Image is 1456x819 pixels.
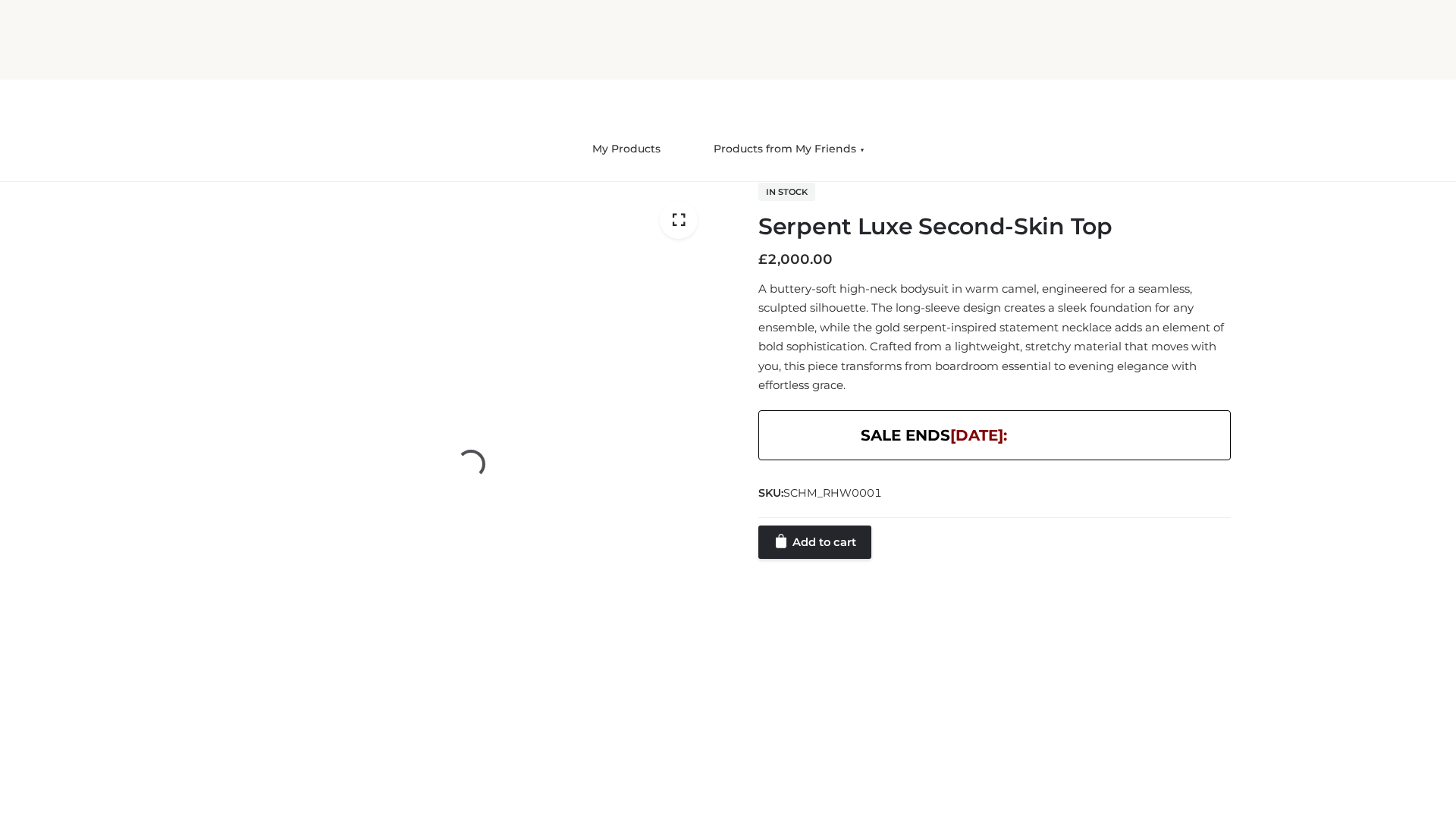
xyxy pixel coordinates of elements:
span: In stock [758,183,815,201]
span: £ [758,251,767,268]
h1: Serpent Luxe Second-Skin Top [758,213,1231,240]
a: Add to cart [758,526,871,559]
span: SKU: [758,484,883,502]
span: SCHM_RHW0001 [783,486,882,500]
p: A buttery-soft high-neck bodysuit in warm camel, engineered for a seamless, sculpted silhouette. ... [758,279,1231,395]
a: My Products [581,133,672,166]
span: [DATE]: [950,426,1007,444]
a: Products from My Friends [702,133,876,166]
div: SALE ENDS [758,410,1231,460]
bdi: 2,000.00 [758,251,833,268]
